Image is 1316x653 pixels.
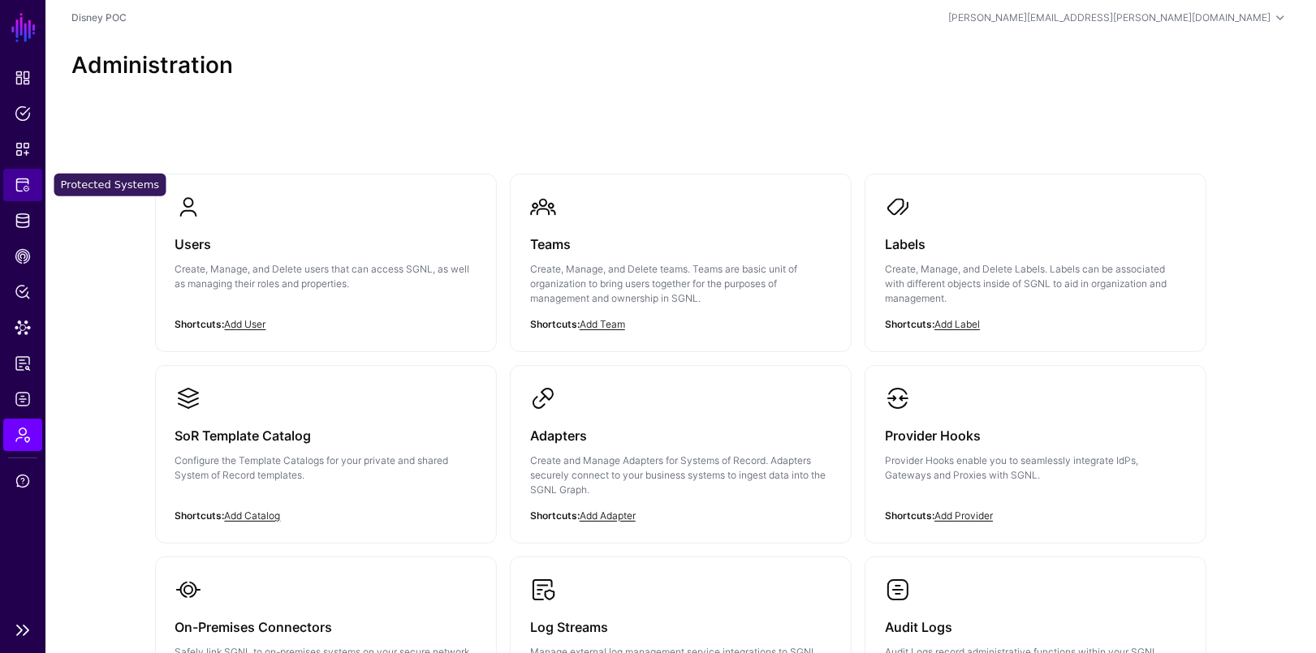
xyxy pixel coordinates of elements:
[156,174,496,337] a: UsersCreate, Manage, and Delete users that can access SGNL, as well as managing their roles and p...
[175,233,477,256] h3: Users
[15,320,31,336] span: Data Lens
[3,62,42,94] a: Dashboard
[530,233,831,256] h3: Teams
[530,453,831,497] p: Create and Manage Adapters for Systems of Record. Adapters securely connect to your business syst...
[15,141,31,157] span: Snippets
[530,616,831,638] h3: Log Streams
[3,419,42,451] a: Admin
[175,424,477,447] h3: SoR Template Catalog
[3,133,42,165] a: Snippets
[15,284,31,300] span: Policy Lens
[530,424,831,447] h3: Adapters
[3,383,42,415] a: Logs
[15,70,31,86] span: Dashboard
[3,204,42,237] a: Identity Data Fabric
[15,427,31,443] span: Admin
[885,453,1186,483] p: Provider Hooks enable you to seamlessly integrate IdPs, Gateways and Proxies with SGNL.
[511,174,851,351] a: TeamsCreate, Manage, and Delete teams. Teams are basic unit of organization to bring users togeth...
[175,318,225,330] strong: Shortcuts:
[885,616,1186,638] h3: Audit Logs
[885,233,1186,256] h3: Labels
[15,248,31,264] span: CAEP Hub
[15,177,31,193] span: Protected Systems
[885,318,934,330] strong: Shortcuts:
[3,97,42,130] a: Policies
[580,509,636,522] a: Add Adapter
[225,509,281,522] a: Add Catalog
[71,11,127,24] a: Disney POC
[15,355,31,372] span: Reports
[934,509,993,522] a: Add Provider
[71,52,1290,79] h2: Administration
[175,453,477,483] p: Configure the Template Catalogs for your private and shared System of Record templates.
[934,318,980,330] a: Add Label
[885,424,1186,447] h3: Provider Hooks
[3,240,42,273] a: CAEP Hub
[530,262,831,306] p: Create, Manage, and Delete teams. Teams are basic unit of organization to bring users together fo...
[3,311,42,344] a: Data Lens
[865,174,1206,351] a: LabelsCreate, Manage, and Delete Labels. Labels can be associated with different objects inside o...
[15,473,31,489] span: Support
[3,169,42,201] a: Protected Systems
[580,318,625,330] a: Add Team
[885,509,934,522] strong: Shortcuts:
[54,174,166,196] div: Protected Systems
[175,262,477,291] p: Create, Manage, and Delete users that can access SGNL, as well as managing their roles and proper...
[948,11,1271,25] div: [PERSON_NAME][EMAIL_ADDRESS][PERSON_NAME][DOMAIN_NAME]
[10,10,37,45] a: SGNL
[511,366,851,543] a: AdaptersCreate and Manage Adapters for Systems of Record. Adapters securely connect to your busin...
[15,213,31,229] span: Identity Data Fabric
[530,509,580,522] strong: Shortcuts:
[175,616,477,638] h3: On-Premises Connectors
[15,105,31,122] span: Policies
[3,347,42,380] a: Reports
[865,366,1206,528] a: Provider HooksProvider Hooks enable you to seamlessly integrate IdPs, Gateways and Proxies with S...
[3,276,42,308] a: Policy Lens
[225,318,266,330] a: Add User
[156,366,496,528] a: SoR Template CatalogConfigure the Template Catalogs for your private and shared System of Record ...
[15,391,31,407] span: Logs
[530,318,580,330] strong: Shortcuts:
[885,262,1186,306] p: Create, Manage, and Delete Labels. Labels can be associated with different objects inside of SGNL...
[175,509,225,522] strong: Shortcuts:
